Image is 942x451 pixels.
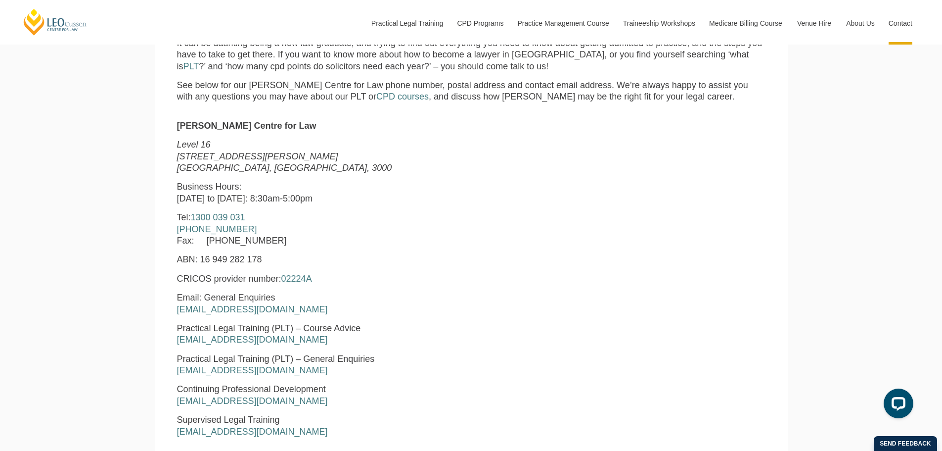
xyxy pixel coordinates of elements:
p: ABN: 16 949 282 178 [177,254,514,265]
p: See below for our [PERSON_NAME] Centre for Law phone number, postal address and contact email add... [177,80,765,103]
a: Practice Management Course [510,2,616,45]
p: CRICOS provider number: [177,273,514,285]
a: 02224A [281,274,312,284]
em: [GEOGRAPHIC_DATA], [GEOGRAPHIC_DATA], 3000 [177,163,392,173]
a: [EMAIL_ADDRESS][DOMAIN_NAME] [177,365,328,375]
a: Contact [881,2,920,45]
p: Tel: Fax: [PHONE_NUMBER] [177,212,514,247]
a: About Us [839,2,881,45]
a: [EMAIL_ADDRESS][DOMAIN_NAME] [177,396,328,406]
a: 1300 039 031 [191,212,245,222]
strong: [PERSON_NAME] Centre for Law [177,121,316,131]
a: [EMAIL_ADDRESS][DOMAIN_NAME] [177,304,328,314]
span: Practical Legal Training (PLT) – General Enquiries [177,354,375,364]
p: Continuing Professional Development [177,384,514,407]
a: Practical Legal Training [364,2,450,45]
p: It can be daunting being a new law graduate, and trying to find out everything you need to know a... [177,38,765,72]
a: Medicare Billing Course [702,2,790,45]
a: [EMAIL_ADDRESS][DOMAIN_NAME] [177,427,328,437]
a: CPD courses [376,92,429,101]
p: Business Hours: [DATE] to [DATE]: 8:30am-5:00pm [177,181,514,204]
em: [STREET_ADDRESS][PERSON_NAME] [177,151,338,161]
a: Traineeship Workshops [616,2,702,45]
a: Venue Hire [790,2,839,45]
a: PLT [183,61,199,71]
iframe: LiveChat chat widget [876,385,917,426]
a: CPD Programs [449,2,510,45]
p: Practical Legal Training (PLT) – Course Advice [177,323,514,346]
a: [PHONE_NUMBER] [177,224,257,234]
p: Email: General Enquiries [177,292,514,315]
p: Supervised Legal Training [177,414,514,438]
em: Level 16 [177,140,211,150]
a: [PERSON_NAME] Centre for Law [22,8,88,36]
a: [EMAIL_ADDRESS][DOMAIN_NAME] [177,335,328,345]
